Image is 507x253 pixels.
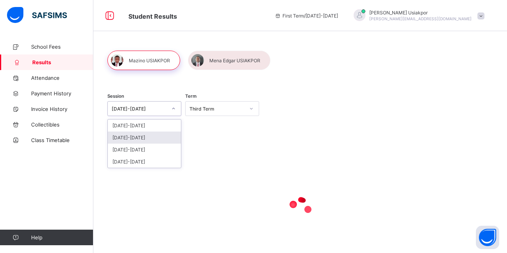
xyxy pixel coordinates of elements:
div: [DATE]-[DATE] [108,144,181,156]
span: Attendance [31,75,93,81]
span: Payment History [31,90,93,97]
img: safsims [7,7,67,23]
div: [DATE]-[DATE] [112,106,167,112]
div: Third Term [189,106,245,112]
div: [DATE]-[DATE] [108,132,181,144]
div: JudithUsiakpor [346,9,488,22]
button: Open asap [476,226,499,249]
div: [DATE]-[DATE] [108,119,181,132]
span: Invoice History [31,106,93,112]
span: School Fees [31,44,93,50]
span: Collectibles [31,121,93,128]
span: Term [185,93,196,99]
div: [DATE]-[DATE] [108,156,181,168]
span: Session [107,93,124,99]
span: Class Timetable [31,137,93,143]
span: session/term information [275,13,338,19]
span: [PERSON_NAME] Usiakpor [369,10,472,16]
span: [PERSON_NAME][EMAIL_ADDRESS][DOMAIN_NAME] [369,16,472,21]
span: Results [32,59,93,65]
span: Help [31,234,93,241]
span: Student Results [128,12,177,20]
